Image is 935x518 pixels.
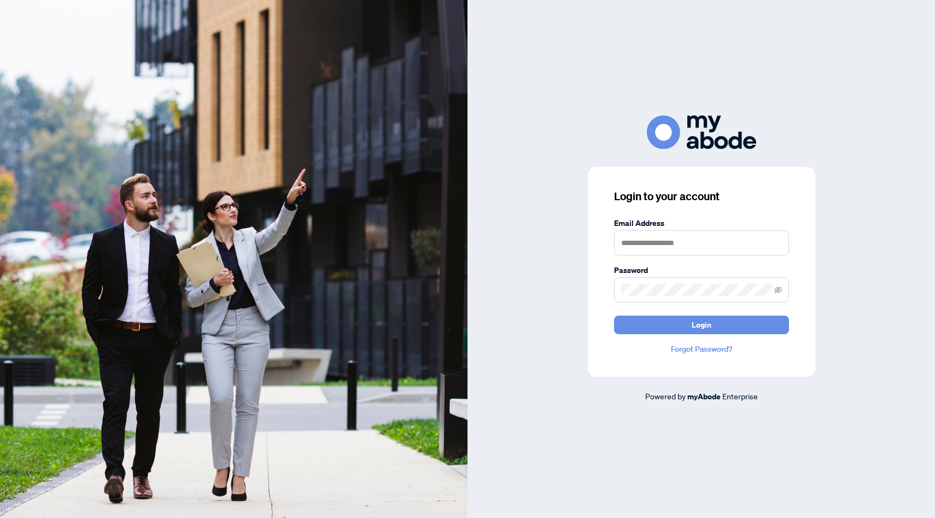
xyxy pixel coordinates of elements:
button: Login [614,316,789,334]
span: Powered by [645,391,686,401]
img: ma-logo [647,115,756,149]
span: eye-invisible [774,286,782,294]
span: Enterprise [722,391,758,401]
a: myAbode [687,391,721,403]
span: Login [692,316,711,334]
a: Forgot Password? [614,343,789,355]
label: Password [614,264,789,276]
h3: Login to your account [614,189,789,204]
label: Email Address [614,217,789,229]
